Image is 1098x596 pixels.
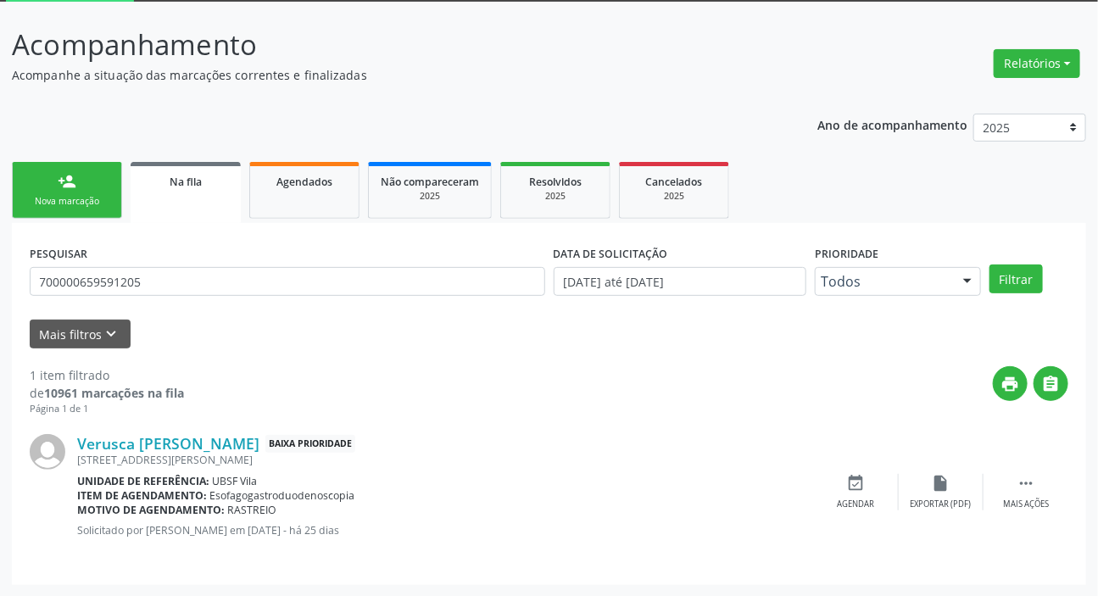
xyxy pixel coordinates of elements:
i:  [1017,474,1035,493]
button:  [1034,366,1068,401]
span: Baixa Prioridade [265,435,355,453]
b: Unidade de referência: [77,474,209,488]
label: Prioridade [815,241,878,267]
span: Na fila [170,175,202,189]
i: insert_drive_file [932,474,950,493]
span: Não compareceram [381,175,479,189]
b: Motivo de agendamento: [77,503,225,517]
i:  [1042,375,1061,393]
div: 2025 [632,190,716,203]
p: Solicitado por [PERSON_NAME] em [DATE] - há 25 dias [77,523,814,538]
span: Resolvidos [529,175,582,189]
span: Agendados [276,175,332,189]
p: Ano de acompanhamento [817,114,967,135]
i: event_available [847,474,866,493]
div: Agendar [838,499,875,510]
span: Cancelados [646,175,703,189]
div: Nova marcação [25,195,109,208]
label: DATA DE SOLICITAÇÃO [554,241,668,267]
div: 1 item filtrado [30,366,184,384]
strong: 10961 marcações na fila [44,385,184,401]
div: person_add [58,172,76,191]
div: Mais ações [1003,499,1049,510]
input: Nome, CNS [30,267,545,296]
p: Acompanhe a situação das marcações correntes e finalizadas [12,66,764,84]
span: Esofagogastroduodenoscopia [210,488,355,503]
div: Página 1 de 1 [30,402,184,416]
button: Filtrar [989,265,1043,293]
i: keyboard_arrow_down [103,325,121,343]
span: Todos [821,273,946,290]
div: de [30,384,184,402]
label: PESQUISAR [30,241,87,267]
div: [STREET_ADDRESS][PERSON_NAME] [77,453,814,467]
div: 2025 [381,190,479,203]
button: Mais filtroskeyboard_arrow_down [30,320,131,349]
i: print [1001,375,1020,393]
div: Exportar (PDF) [911,499,972,510]
div: 2025 [513,190,598,203]
button: print [993,366,1028,401]
p: Acompanhamento [12,24,764,66]
b: Item de agendamento: [77,488,207,503]
span: RASTREIO [228,503,277,517]
span: UBSF Vila [213,474,258,488]
a: Verusca [PERSON_NAME] [77,434,259,453]
input: Selecione um intervalo [554,267,807,296]
img: img [30,434,65,470]
button: Relatórios [994,49,1080,78]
